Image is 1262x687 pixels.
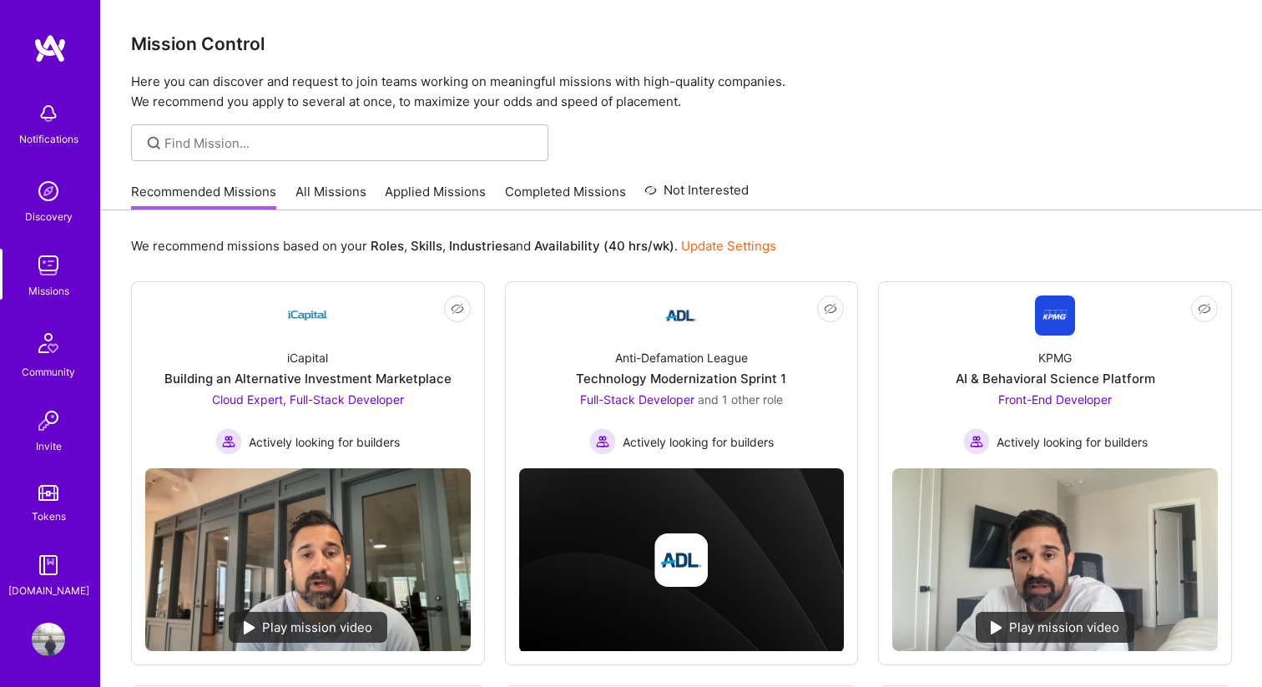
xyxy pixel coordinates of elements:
i: icon EyeClosed [451,302,464,316]
h3: Mission Control [131,33,1232,54]
p: We recommend missions based on your , , and . [131,237,776,255]
img: Company Logo [288,296,328,336]
i: icon EyeClosed [1198,302,1211,316]
div: KPMG [1038,349,1072,366]
b: Skills [411,238,442,254]
img: cover [519,468,845,652]
img: Company Logo [661,296,701,336]
img: No Mission [145,468,471,651]
span: and 1 other role [698,392,783,407]
img: teamwork [32,249,65,282]
div: Notifications [19,130,78,148]
p: Here you can discover and request to join teams working on meaningful missions with high-quality ... [131,72,1232,112]
div: AI & Behavioral Science Platform [956,370,1155,387]
a: Completed Missions [505,183,626,210]
div: Community [22,363,75,381]
span: Actively looking for builders [623,433,774,451]
img: play [991,621,1002,634]
div: Discovery [25,208,73,225]
span: Cloud Expert, Full-Stack Developer [212,392,404,407]
img: Actively looking for builders [215,428,242,455]
a: Applied Missions [385,183,486,210]
div: Invite [36,437,62,455]
div: Tokens [32,508,66,525]
b: Roles [371,238,404,254]
img: tokens [38,485,58,501]
a: User Avatar [28,623,69,656]
img: No Mission [892,468,1218,651]
div: [DOMAIN_NAME] [8,582,89,599]
i: icon SearchGrey [144,134,164,153]
img: guide book [32,548,65,582]
img: Actively looking for builders [589,428,616,455]
a: Not Interested [644,180,749,210]
img: discovery [32,174,65,208]
img: bell [32,97,65,130]
img: logo [33,33,67,63]
div: Building an Alternative Investment Marketplace [164,370,452,387]
div: Missions [28,282,69,300]
div: Play mission video [229,612,387,643]
a: Update Settings [681,238,776,254]
a: Company LogoiCapitalBuilding an Alternative Investment MarketplaceCloud Expert, Full-Stack Develo... [145,296,471,455]
img: Company logo [654,533,708,587]
img: Invite [32,404,65,437]
b: Industries [449,238,509,254]
b: Availability (40 hrs/wk) [534,238,674,254]
div: Anti-Defamation League [615,349,748,366]
img: play [244,621,255,634]
img: Community [28,323,68,363]
div: iCapital [287,349,328,366]
span: Full-Stack Developer [580,392,694,407]
a: Recommended Missions [131,183,276,210]
a: All Missions [295,183,366,210]
input: Find Mission... [164,134,536,152]
div: Play mission video [976,612,1134,643]
img: Actively looking for builders [963,428,990,455]
a: Company LogoAnti-Defamation LeagueTechnology Modernization Sprint 1Full-Stack Developer and 1 oth... [519,296,845,455]
span: Actively looking for builders [997,433,1148,451]
img: User Avatar [32,623,65,656]
span: Actively looking for builders [249,433,400,451]
img: Company Logo [1035,296,1075,336]
a: Company LogoKPMGAI & Behavioral Science PlatformFront-End Developer Actively looking for builders... [892,296,1218,455]
span: Front-End Developer [998,392,1112,407]
i: icon EyeClosed [824,302,837,316]
div: Technology Modernization Sprint 1 [576,370,786,387]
